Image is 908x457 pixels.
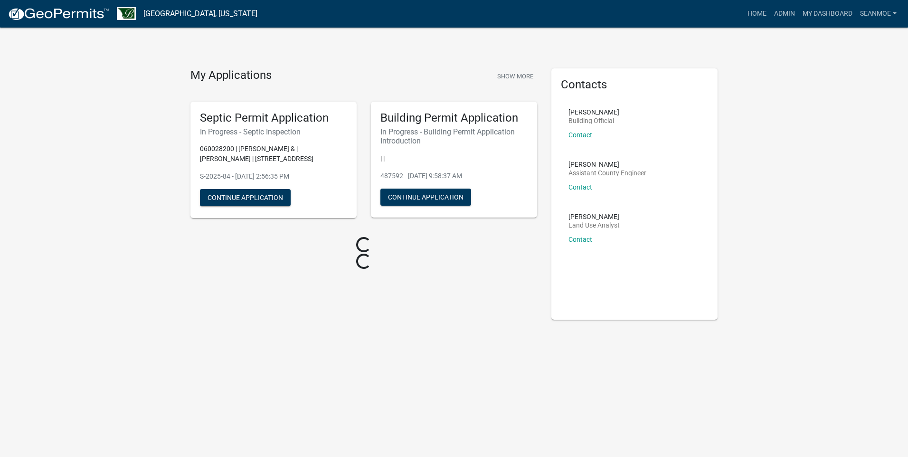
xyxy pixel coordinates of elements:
img: Benton County, Minnesota [117,7,136,20]
a: Contact [568,131,592,139]
p: 487592 - [DATE] 9:58:37 AM [380,171,528,181]
button: Continue Application [380,189,471,206]
a: Contact [568,236,592,243]
p: [PERSON_NAME] [568,213,620,220]
a: Contact [568,183,592,191]
h5: Septic Permit Application [200,111,347,125]
p: Land Use Analyst [568,222,620,228]
h5: Contacts [561,78,708,92]
a: SeanMoe [856,5,900,23]
h6: In Progress - Septic Inspection [200,127,347,136]
p: Assistant County Engineer [568,170,646,176]
a: [GEOGRAPHIC_DATA], [US_STATE] [143,6,257,22]
p: [PERSON_NAME] [568,161,646,168]
a: Admin [770,5,799,23]
h4: My Applications [190,68,272,83]
button: Show More [493,68,537,84]
p: | | [380,153,528,163]
p: S-2025-84 - [DATE] 2:56:35 PM [200,171,347,181]
p: 060028200 | [PERSON_NAME] & | [PERSON_NAME] | [STREET_ADDRESS] [200,144,347,164]
a: My Dashboard [799,5,856,23]
h6: In Progress - Building Permit Application Introduction [380,127,528,145]
p: [PERSON_NAME] [568,109,619,115]
button: Continue Application [200,189,291,206]
h5: Building Permit Application [380,111,528,125]
p: Building Official [568,117,619,124]
a: Home [744,5,770,23]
